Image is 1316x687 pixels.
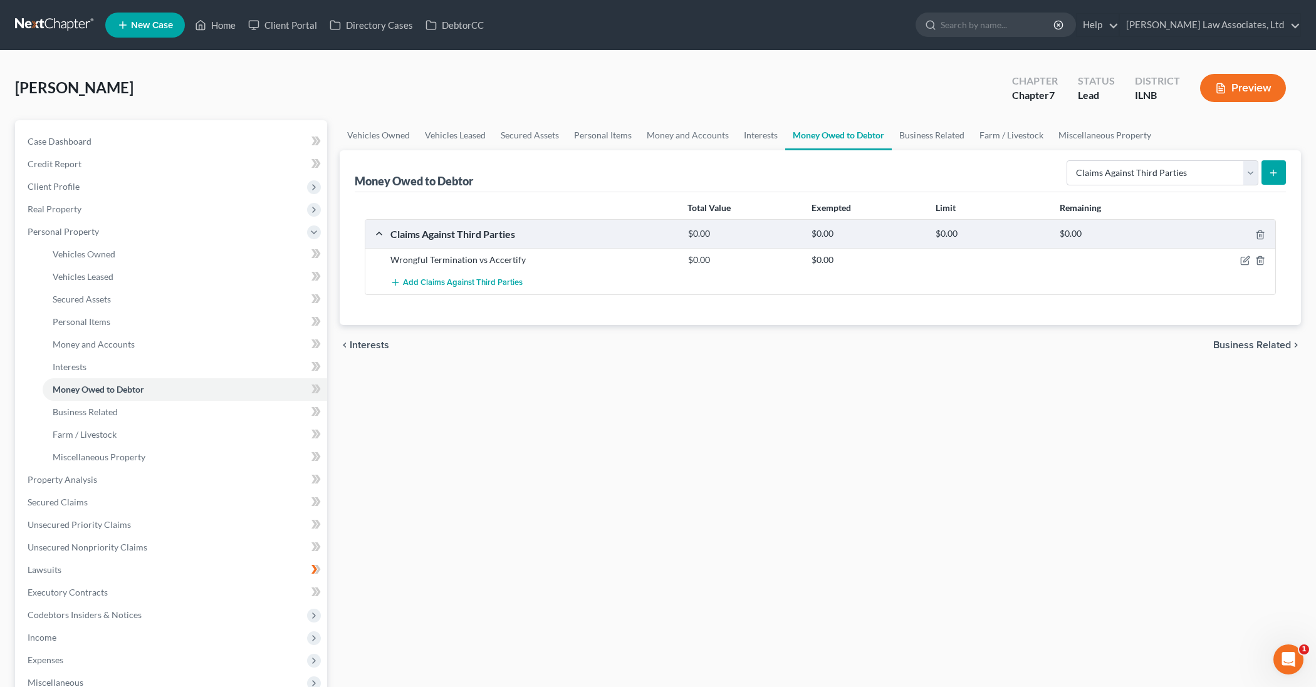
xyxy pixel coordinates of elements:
[43,333,327,356] a: Money and Accounts
[53,452,145,462] span: Miscellaneous Property
[43,266,327,288] a: Vehicles Leased
[1051,120,1159,150] a: Miscellaneous Property
[1299,644,1309,654] span: 1
[682,228,806,240] div: $0.00
[28,587,108,597] span: Executory Contracts
[972,120,1051,150] a: Farm / Livestock
[43,356,327,378] a: Interests
[53,361,86,372] span: Interests
[53,406,118,417] span: Business Related
[28,564,61,575] span: Lawsuits
[43,288,327,311] a: Secured Assets
[350,340,389,350] span: Interests
[18,468,327,491] a: Property Analysis
[43,243,327,266] a: Vehicles Owned
[53,339,135,349] span: Money and Accounts
[1060,202,1101,213] strong: Remaining
[43,423,327,446] a: Farm / Livestock
[28,136,91,147] span: Case Dashboard
[1120,14,1300,36] a: [PERSON_NAME] Law Associates, Ltd
[384,227,682,240] div: Claims Against Third Parties
[805,254,929,266] div: $0.00
[1012,74,1058,88] div: Chapter
[1012,88,1058,103] div: Chapter
[18,130,327,153] a: Case Dashboard
[28,181,80,192] span: Client Profile
[43,378,327,401] a: Money Owed to Debtor
[189,14,242,36] a: Home
[1135,74,1180,88] div: District
[1200,74,1286,102] button: Preview
[936,202,956,213] strong: Limit
[340,340,350,350] i: chevron_left
[18,559,327,581] a: Lawsuits
[15,78,133,96] span: [PERSON_NAME]
[736,120,785,150] a: Interests
[242,14,323,36] a: Client Portal
[403,278,523,288] span: Add Claims Against Third Parties
[812,202,851,213] strong: Exempted
[28,204,81,214] span: Real Property
[18,581,327,604] a: Executory Contracts
[1213,340,1291,350] span: Business Related
[567,120,639,150] a: Personal Items
[785,120,892,150] a: Money Owed to Debtor
[53,294,111,304] span: Secured Assets
[1053,228,1178,240] div: $0.00
[131,21,173,30] span: New Case
[323,14,419,36] a: Directory Cases
[390,271,523,294] button: Add Claims Against Third Parties
[53,271,113,282] span: Vehicles Leased
[1273,644,1303,674] iframe: Intercom live chat
[43,401,327,423] a: Business Related
[355,173,476,189] div: Money Owed to Debtor
[28,632,56,643] span: Income
[18,491,327,514] a: Secured Claims
[639,120,736,150] a: Money and Accounts
[384,254,682,266] div: Wrongful Termination vs Accertify
[28,519,131,530] span: Unsecured Priority Claims
[18,514,327,536] a: Unsecured Priority Claims
[28,542,147,552] span: Unsecured Nonpriority Claims
[892,120,972,150] a: Business Related
[1077,14,1119,36] a: Help
[419,14,490,36] a: DebtorCC
[53,429,117,440] span: Farm / Livestock
[53,384,144,395] span: Money Owed to Debtor
[417,120,493,150] a: Vehicles Leased
[340,120,417,150] a: Vehicles Owned
[28,474,97,485] span: Property Analysis
[687,202,731,213] strong: Total Value
[805,228,929,240] div: $0.00
[1135,88,1180,103] div: ILNB
[28,654,63,665] span: Expenses
[1078,74,1115,88] div: Status
[1049,89,1055,101] span: 7
[1291,340,1301,350] i: chevron_right
[1213,340,1301,350] button: Business Related chevron_right
[340,340,389,350] button: chevron_left Interests
[18,153,327,175] a: Credit Report
[18,536,327,559] a: Unsecured Nonpriority Claims
[929,228,1053,240] div: $0.00
[28,609,142,620] span: Codebtors Insiders & Notices
[28,226,99,237] span: Personal Property
[682,254,806,266] div: $0.00
[28,158,81,169] span: Credit Report
[43,446,327,468] a: Miscellaneous Property
[493,120,567,150] a: Secured Assets
[1078,88,1115,103] div: Lead
[43,311,327,333] a: Personal Items
[53,249,115,259] span: Vehicles Owned
[941,13,1055,36] input: Search by name...
[28,497,88,507] span: Secured Claims
[53,316,110,327] span: Personal Items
